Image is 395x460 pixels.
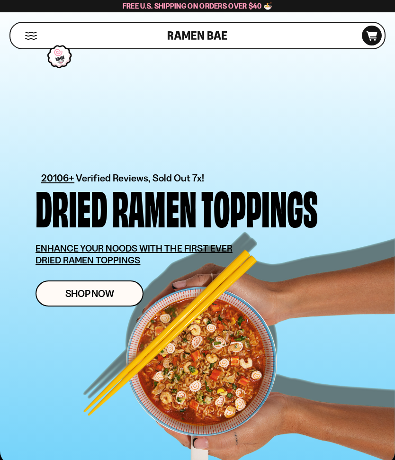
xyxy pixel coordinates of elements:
[41,171,74,185] span: 20106+
[112,185,197,228] div: Ramen
[25,32,37,40] button: Mobile Menu Trigger
[36,280,144,307] a: Shop Now
[36,243,233,266] u: ENHANCE YOUR NOODS WITH THE FIRST EVER DRIED RAMEN TOPPINGS
[36,185,108,228] div: Dried
[76,172,204,184] span: Verified Reviews, Sold Out 7x!
[123,1,273,10] span: Free U.S. Shipping on Orders over $40 🍜
[65,289,114,298] span: Shop Now
[201,185,318,228] div: Toppings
